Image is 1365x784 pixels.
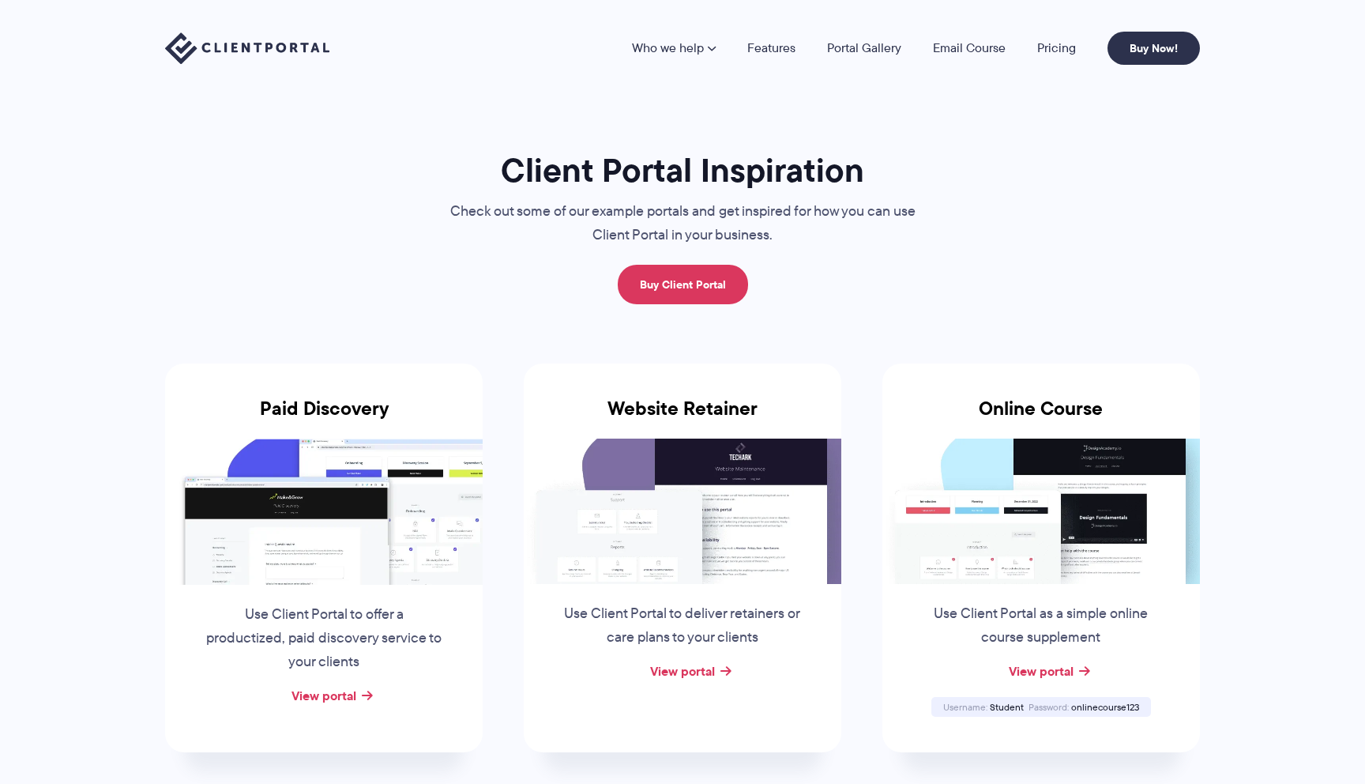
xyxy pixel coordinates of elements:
[562,602,803,650] p: Use Client Portal to deliver retainers or care plans to your clients
[933,42,1006,55] a: Email Course
[1028,700,1069,714] span: Password
[1071,700,1139,714] span: onlinecourse123
[418,200,947,247] p: Check out some of our example portals and get inspired for how you can use Client Portal in your ...
[204,603,444,674] p: Use Client Portal to offer a productized, paid discovery service to your clients
[943,700,987,714] span: Username
[650,661,715,680] a: View portal
[165,398,483,439] h3: Paid Discovery
[418,149,947,191] h1: Client Portal Inspiration
[882,398,1200,439] h3: Online Course
[1009,661,1074,680] a: View portal
[632,42,716,55] a: Who we help
[921,602,1161,650] p: Use Client Portal as a simple online course supplement
[827,42,901,55] a: Portal Gallery
[1037,42,1076,55] a: Pricing
[1107,32,1200,65] a: Buy Now!
[618,265,748,304] a: Buy Client Portal
[524,398,841,439] h3: Website Retainer
[990,700,1024,714] span: Student
[291,686,356,705] a: View portal
[747,42,795,55] a: Features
